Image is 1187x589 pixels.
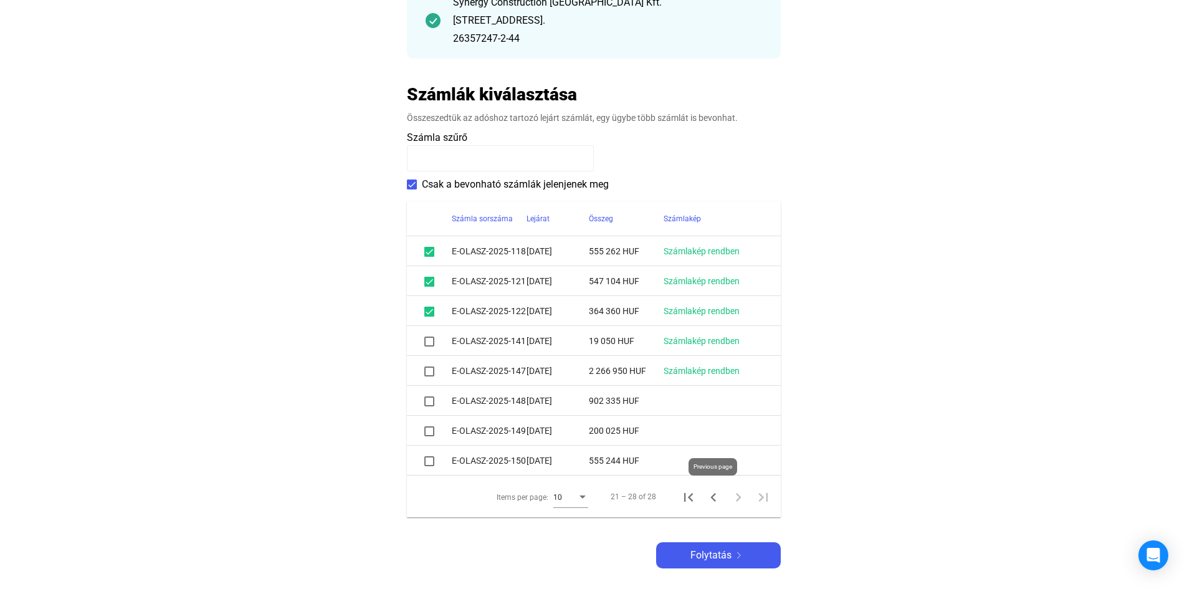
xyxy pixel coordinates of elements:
[527,446,589,476] td: [DATE]
[497,490,548,505] div: Items per page:
[751,484,776,509] button: Last page
[527,416,589,446] td: [DATE]
[452,211,527,226] div: Számla sorszáma
[656,542,781,568] button: Folytatásarrow-right-white
[452,416,527,446] td: E-OLASZ-2025-149
[452,446,527,476] td: E-OLASZ-2025-150
[664,366,740,376] a: Számlakép rendben
[676,484,701,509] button: First page
[527,356,589,386] td: [DATE]
[589,236,664,266] td: 555 262 HUF
[664,306,740,316] a: Számlakép rendben
[589,326,664,356] td: 19 050 HUF
[664,211,766,226] div: Számlakép
[453,13,762,28] div: [STREET_ADDRESS].
[589,416,664,446] td: 200 025 HUF
[452,236,527,266] td: E-OLASZ-2025-118
[589,266,664,296] td: 547 104 HUF
[527,266,589,296] td: [DATE]
[701,484,726,509] button: Previous page
[452,386,527,416] td: E-OLASZ-2025-148
[453,31,762,46] div: 26357247-2-44
[407,132,467,143] span: Számla szűrő
[589,386,664,416] td: 902 335 HUF
[527,326,589,356] td: [DATE]
[426,13,441,28] img: checkmark-darker-green-circle
[664,276,740,286] a: Számlakép rendben
[732,552,746,558] img: arrow-right-white
[452,296,527,326] td: E-OLASZ-2025-122
[452,211,513,226] div: Számla sorszáma
[553,489,588,504] mat-select: Items per page:
[589,211,613,226] div: Összeg
[611,489,656,504] div: 21 – 28 of 28
[527,211,589,226] div: Lejárat
[664,211,701,226] div: Számlakép
[690,548,732,563] span: Folytatás
[407,112,781,124] div: Összeszedtük az adóshoz tartozó lejárt számlát, egy ügybe több számlát is bevonhat.
[452,356,527,386] td: E-OLASZ-2025-147
[553,493,562,502] span: 10
[452,266,527,296] td: E-OLASZ-2025-121
[527,386,589,416] td: [DATE]
[589,211,664,226] div: Összeg
[589,446,664,476] td: 555 244 HUF
[664,336,740,346] a: Számlakép rendben
[527,211,550,226] div: Lejárat
[1138,540,1168,570] div: Open Intercom Messenger
[589,356,664,386] td: 2 266 950 HUF
[527,296,589,326] td: [DATE]
[664,246,740,256] a: Számlakép rendben
[726,484,751,509] button: Next page
[407,84,577,105] h2: Számlák kiválasztása
[422,177,609,192] span: Csak a bevonható számlák jelenjenek meg
[689,458,737,476] div: Previous page
[527,236,589,266] td: [DATE]
[452,326,527,356] td: E-OLASZ-2025-141
[589,296,664,326] td: 364 360 HUF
